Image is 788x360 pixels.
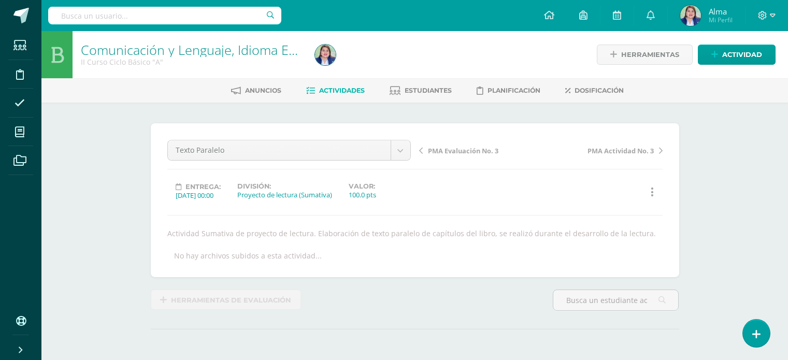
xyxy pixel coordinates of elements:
[588,146,654,155] span: PMA Actividad No. 3
[390,82,452,99] a: Estudiantes
[488,87,540,94] span: Planificación
[81,41,328,59] a: Comunicación y Lenguaje, Idioma Español
[174,251,322,261] div: No hay archivos subidos a esta actividad...
[231,82,281,99] a: Anuncios
[405,87,452,94] span: Estudiantes
[477,82,540,99] a: Planificación
[171,291,291,310] span: Herramientas de evaluación
[428,146,498,155] span: PMA Evaluación No. 3
[419,145,541,155] a: PMA Evaluación No. 3
[163,228,667,238] div: Actividad Sumativa de proyecto de lectura. Elaboración de texto paralelo de capítulos del libro, ...
[185,183,221,191] span: Entrega:
[698,45,776,65] a: Actividad
[349,182,376,190] label: Valor:
[315,45,336,65] img: 4ef993094213c5b03b2ee2ce6609450d.png
[81,57,303,67] div: II Curso Ciclo Básico 'A'
[176,140,383,160] span: Texto Paralelo
[709,16,733,24] span: Mi Perfil
[237,182,332,190] label: División:
[709,6,733,17] span: Alma
[722,45,762,64] span: Actividad
[680,5,701,26] img: 4ef993094213c5b03b2ee2ce6609450d.png
[245,87,281,94] span: Anuncios
[319,87,365,94] span: Actividades
[237,190,332,199] div: Proyecto de lectura (Sumativa)
[306,82,365,99] a: Actividades
[541,145,663,155] a: PMA Actividad No. 3
[565,82,624,99] a: Dosificación
[48,7,281,24] input: Busca un usuario...
[81,42,303,57] h1: Comunicación y Lenguaje, Idioma Español
[176,191,221,200] div: [DATE] 00:00
[553,290,678,310] input: Busca un estudiante aquí...
[621,45,679,64] span: Herramientas
[597,45,693,65] a: Herramientas
[575,87,624,94] span: Dosificación
[349,190,376,199] div: 100.0 pts
[168,140,410,160] a: Texto Paralelo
